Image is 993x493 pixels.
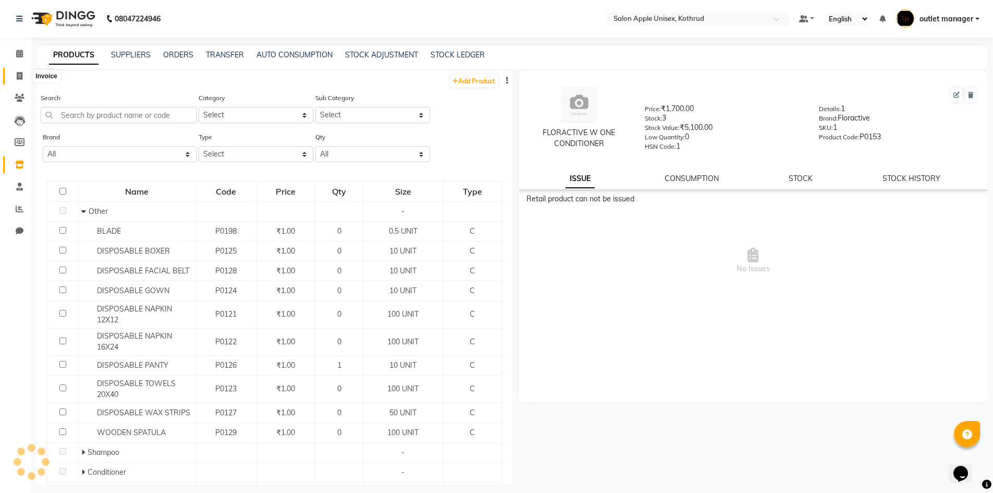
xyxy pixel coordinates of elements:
a: SUPPLIERS [111,50,151,59]
span: ₹1.00 [276,226,295,236]
span: - [401,467,404,477]
span: 0 [337,384,341,393]
b: 08047224946 [115,4,161,33]
label: SKU: [819,123,833,133]
span: ₹1.00 [276,428,295,437]
span: DISPOSABLE NAPKIN 16X24 [97,331,172,352]
label: Type [199,133,212,142]
span: C [470,246,475,256]
div: ₹5,100.00 [645,122,803,137]
div: Floractive [819,113,977,127]
div: Type [444,182,501,201]
span: 100 UNIT [387,337,419,346]
span: P0121 [215,309,237,319]
span: 0 [337,266,341,275]
label: Details: [819,104,841,114]
a: Add Product [450,74,498,87]
label: Stock Value: [645,123,680,133]
span: No Issues [526,209,980,313]
span: P0125 [215,246,237,256]
span: ₹1.00 [276,286,295,295]
span: C [470,337,475,346]
a: STOCK ADJUSTMENT [345,50,418,59]
span: 10 UNIT [389,360,416,370]
div: Code [197,182,255,201]
span: 50 UNIT [389,408,416,417]
div: Qty [316,182,362,201]
div: FLORACTIVE W ONE CONDITIONER [529,127,630,149]
span: 10 UNIT [389,246,416,256]
a: STOCK HISTORY [882,174,940,183]
span: Conditioner [88,467,126,477]
a: PRODUCTS [49,46,99,65]
div: Price [257,182,315,201]
div: 0 [645,131,803,146]
a: STOCK LEDGER [431,50,485,59]
div: Retail product can not be issued [526,194,980,205]
span: 0 [337,408,341,417]
span: C [470,408,475,417]
span: C [470,428,475,437]
span: Other [89,207,108,216]
div: Size [364,182,443,201]
img: logo [27,4,98,33]
span: - [401,448,404,457]
div: 1 [819,122,977,137]
a: ISSUE [566,170,595,188]
span: ₹1.00 [276,266,295,275]
span: 0 [337,428,341,437]
span: 0 [337,226,341,236]
span: P0122 [215,337,237,346]
span: Collapse Row [81,207,89,216]
a: ORDERS [163,50,193,59]
span: 0 [337,246,341,256]
span: P0128 [215,266,237,275]
span: ₹1.00 [276,360,295,370]
label: Brand [43,133,60,142]
span: P0123 [215,384,237,393]
span: C [470,384,475,393]
span: 0.5 UNIT [389,226,418,236]
span: Expand Row [81,448,88,457]
div: P0153 [819,131,977,146]
span: 100 UNIT [387,384,419,393]
span: outlet manager [920,14,973,25]
span: 0 [337,286,341,295]
img: avatar [561,87,597,123]
span: ₹1.00 [276,309,295,319]
span: C [470,226,475,236]
label: Qty [315,133,325,142]
a: STOCK [789,174,813,183]
span: DISPOSABLE PANTY [97,360,168,370]
span: DISPOSABLE GOWN [97,286,169,295]
a: TRANSFER [206,50,244,59]
span: ₹1.00 [276,246,295,256]
label: Low Quantity: [645,133,685,142]
span: DISPOSABLE TOWELS 20X40 [97,379,176,399]
span: C [470,309,475,319]
span: WOODEN SPATULA [97,428,166,437]
span: 0 [337,337,341,346]
span: P0124 [215,286,237,295]
span: Shampoo [88,448,119,457]
span: C [470,360,475,370]
span: Expand Row [81,467,88,477]
span: BLADE [97,226,121,236]
span: - [401,207,404,216]
label: Category [199,93,225,103]
span: 10 UNIT [389,286,416,295]
iframe: chat widget [949,451,983,483]
label: Stock: [645,114,662,123]
input: Search by product name or code [41,107,197,123]
div: 1 [819,103,977,118]
span: 100 UNIT [387,428,419,437]
label: Price: [645,104,661,114]
div: 3 [645,113,803,127]
label: Product Code: [819,133,860,142]
span: DISPOSABLE NAPKIN 12X12 [97,304,172,324]
span: P0126 [215,360,237,370]
span: DISPOSABLE BOXER [97,246,170,256]
div: Invoice [33,70,59,82]
img: outlet manager [896,9,914,28]
span: 1 [337,360,341,370]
